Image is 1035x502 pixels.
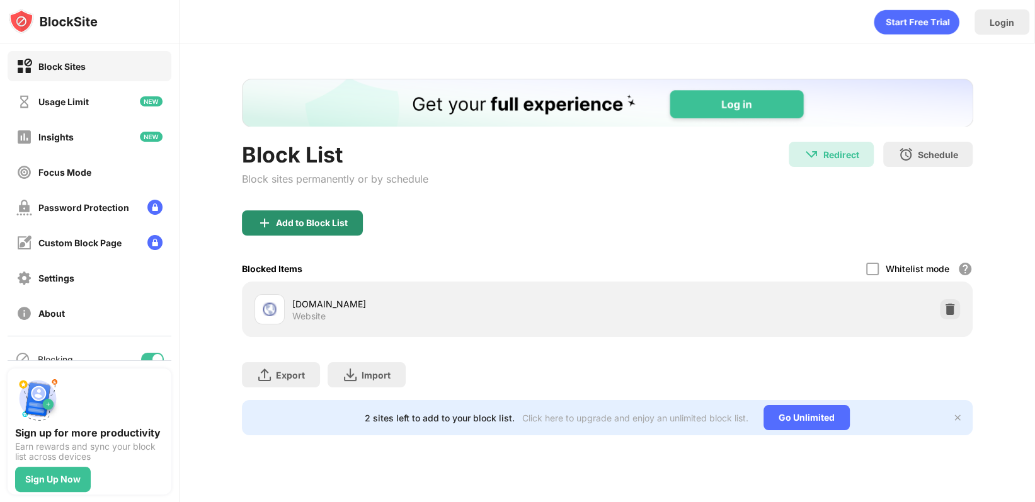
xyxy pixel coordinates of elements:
[38,354,73,365] div: Blocking
[874,9,959,35] div: animation
[16,235,32,251] img: customize-block-page-off.svg
[885,263,949,274] div: Whitelist mode
[38,202,129,213] div: Password Protection
[292,297,607,311] div: [DOMAIN_NAME]
[15,376,60,421] img: push-signup.svg
[140,132,163,142] img: new-icon.svg
[147,235,163,250] img: lock-menu.svg
[38,132,74,142] div: Insights
[16,59,32,74] img: block-on.svg
[242,142,428,168] div: Block List
[522,413,748,423] div: Click here to upgrade and enjoy an unlimited block list.
[16,200,32,215] img: password-protection-off.svg
[9,9,98,34] img: logo-blocksite.svg
[16,94,32,110] img: time-usage-off.svg
[262,302,277,317] img: favicons
[16,270,32,286] img: settings-off.svg
[362,370,391,380] div: Import
[16,305,32,321] img: about-off.svg
[292,311,326,322] div: Website
[823,149,859,160] div: Redirect
[38,96,89,107] div: Usage Limit
[38,308,65,319] div: About
[38,273,74,283] div: Settings
[952,413,963,423] img: x-button.svg
[15,442,164,462] div: Earn rewards and sync your block list across devices
[38,61,86,72] div: Block Sites
[15,426,164,439] div: Sign up for more productivity
[242,79,973,127] iframe: Banner
[242,263,302,274] div: Blocked Items
[38,167,91,178] div: Focus Mode
[242,173,428,185] div: Block sites permanently or by schedule
[16,164,32,180] img: focus-off.svg
[147,200,163,215] img: lock-menu.svg
[990,17,1014,28] div: Login
[763,405,850,430] div: Go Unlimited
[365,413,515,423] div: 2 sites left to add to your block list.
[276,370,305,380] div: Export
[140,96,163,106] img: new-icon.svg
[15,351,30,367] img: blocking-icon.svg
[25,474,81,484] div: Sign Up Now
[917,149,958,160] div: Schedule
[16,129,32,145] img: insights-off.svg
[276,218,348,228] div: Add to Block List
[38,237,122,248] div: Custom Block Page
